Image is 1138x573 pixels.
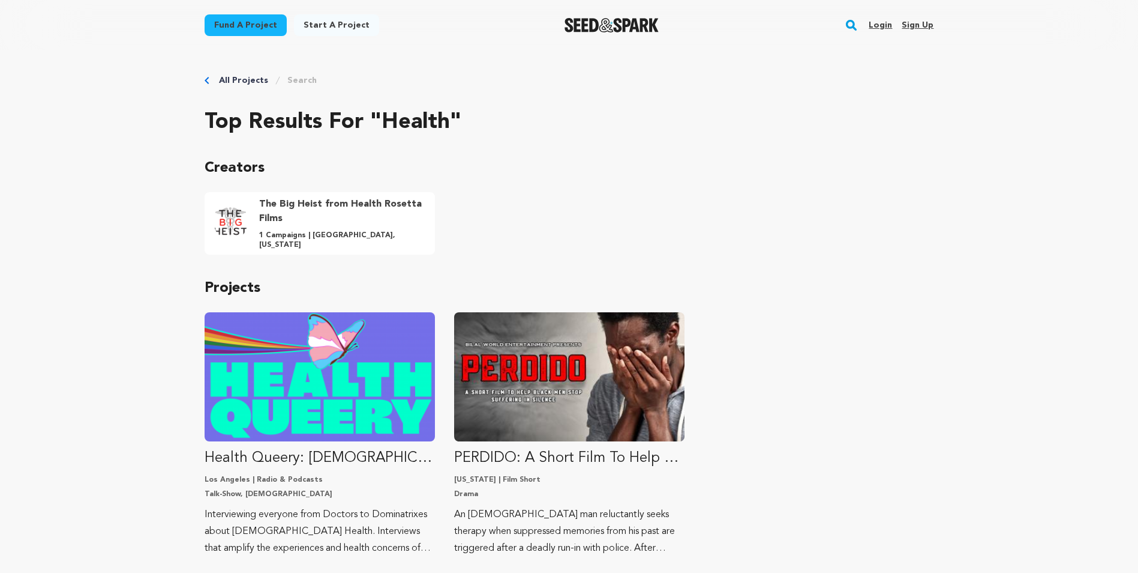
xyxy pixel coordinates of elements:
[259,197,423,226] h4: The Big Heist from Health Rosetta Films
[219,74,268,86] a: All Projects
[205,279,934,298] p: Projects
[205,192,435,255] a: The Big Heist from Health Rosetta Films Profile
[205,449,435,468] p: Health Queery: [DEMOGRAPHIC_DATA] Health & Wellness Podcast
[565,18,659,32] img: Seed&Spark Logo Dark Mode
[565,18,659,32] a: Seed&Spark Homepage
[205,490,435,499] p: Talk-Show, [DEMOGRAPHIC_DATA]
[454,312,684,557] a: Fund PERDIDO: A Short Film To Help Remove Stigma of Mental Health
[259,231,423,250] p: 1 Campaigns | [GEOGRAPHIC_DATA], [US_STATE]
[205,74,934,86] div: Breadcrumb
[294,14,379,36] a: Start a project
[205,14,287,36] a: Fund a project
[205,506,435,557] p: Interviewing everyone from Doctors to Dominatrixes about [DEMOGRAPHIC_DATA] Health. Interviews th...
[454,475,684,485] p: [US_STATE] | Film Short
[902,16,933,35] a: Sign up
[287,74,317,86] a: Search
[214,202,247,240] img: BH_Logo_trans.png
[205,475,435,485] p: Los Angeles | Radio & Podcasts
[205,312,435,557] a: Fund Health Queery: LGBTQIA+ Health &amp; Wellness Podcast
[869,16,892,35] a: Login
[205,111,934,135] h2: Top results for "Health"
[205,159,934,178] p: Creators
[454,506,684,557] p: An [DEMOGRAPHIC_DATA] man reluctantly seeks therapy when suppressed memories from his past are tr...
[454,449,684,468] p: PERDIDO: A Short Film To Help Remove Stigma of Mental Health
[454,490,684,499] p: Drama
